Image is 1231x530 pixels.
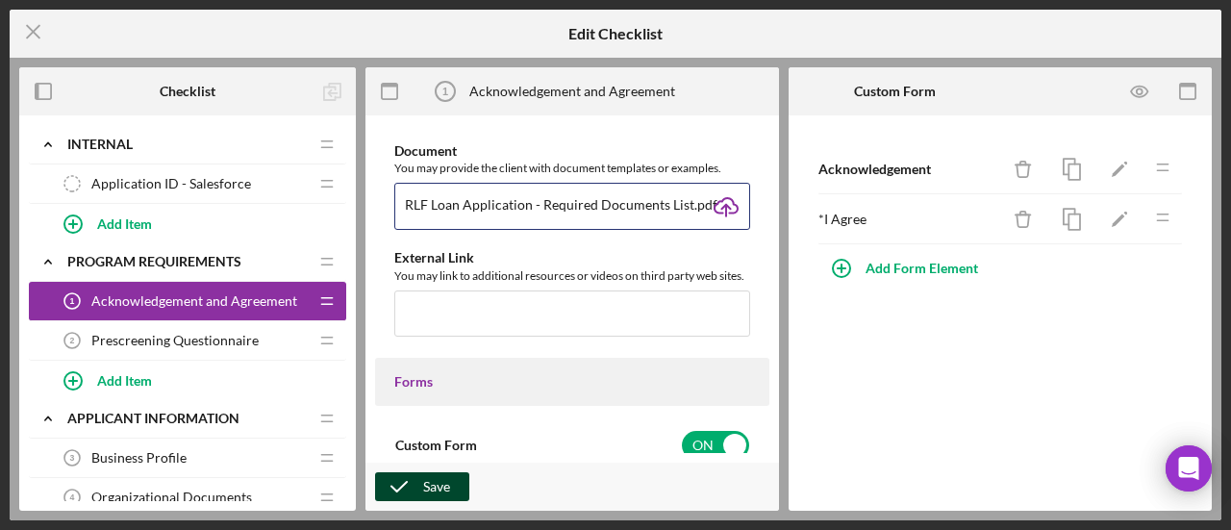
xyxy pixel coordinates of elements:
button: Save [375,472,469,501]
div: Internal [67,137,308,152]
tspan: 3 [70,453,75,463]
div: Program Requirements [67,254,308,269]
span: Organizational Documents [91,490,252,505]
tspan: 1 [70,296,75,306]
div: Document [394,143,750,159]
div: Open Intercom Messenger [1166,445,1212,492]
tspan: 1 [442,86,448,97]
div: Forms [394,374,750,390]
button: Add Item [48,204,346,242]
h5: Edit Checklist [568,25,663,42]
span: Business Profile [91,450,187,466]
b: Checklist [160,84,215,99]
div: * I Agree [818,212,999,227]
button: Add Form Element [817,249,997,288]
span: Application ID - Salesforce [91,176,251,191]
b: Acknowledgement [818,161,931,177]
div: You may provide the client with document templates or examples. [394,159,750,178]
div: External Link [394,250,750,265]
div: Add Item [97,205,152,241]
div: You may link to additional resources or videos on third party web sites. [394,266,750,286]
strong: City of [GEOGRAPHIC_DATA] Revolving Loan Fund [15,17,299,77]
div: Add Item [97,362,152,398]
div: APPLICANT INFORMATION [67,411,308,426]
div: Acknowledgement and Agreement [469,84,675,99]
tspan: 4 [70,492,75,502]
span: Acknowledgement and Agreement [91,293,297,309]
span: Prescreening Questionnaire [91,333,259,348]
button: Add Item [48,361,346,399]
div: Save [423,472,450,501]
tspan: 2 [70,336,75,345]
b: Custom Form [854,84,936,99]
div: Add Form Element [866,249,978,288]
label: Custom Form [395,437,477,453]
